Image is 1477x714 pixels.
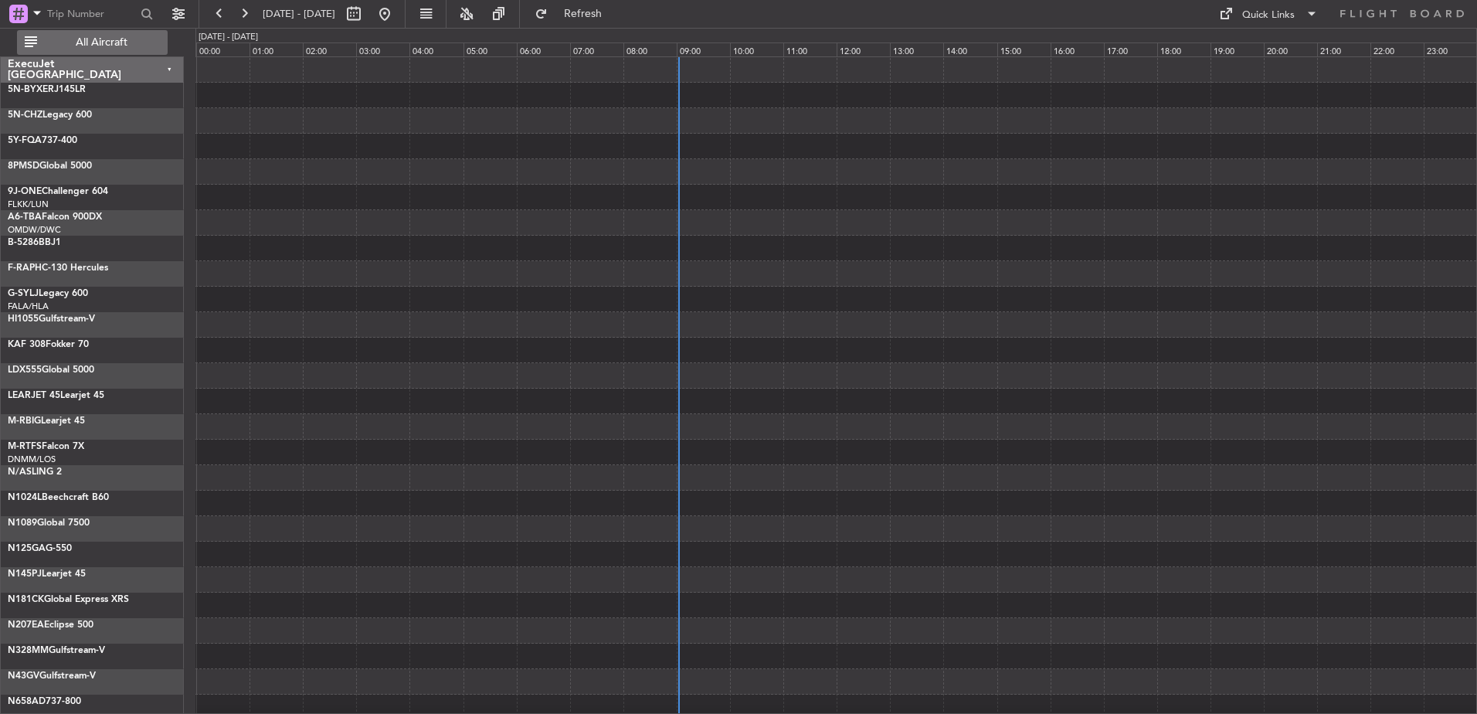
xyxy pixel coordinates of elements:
span: KAF 308 [8,340,46,349]
div: 22:00 [1370,42,1424,56]
a: FALA/HLA [8,301,49,312]
div: Quick Links [1242,8,1295,23]
span: 5N-BYX [8,85,42,94]
div: 12:00 [837,42,890,56]
div: 06:00 [517,42,570,56]
a: N181CKGlobal Express XRS [8,595,129,604]
span: LDX555 [8,365,42,375]
a: N43GVGulfstream-V [8,671,96,681]
button: All Aircraft [17,30,168,55]
span: N328MM [8,646,49,655]
div: 20:00 [1264,42,1317,56]
div: 02:00 [303,42,356,56]
a: N328MMGulfstream-V [8,646,105,655]
a: N1089Global 7500 [8,518,90,528]
a: HI1055Gulfstream-V [8,314,95,324]
div: 04:00 [409,42,463,56]
a: 5N-BYXERJ145LR [8,85,86,94]
a: 8PMSDGlobal 5000 [8,161,92,171]
div: 09:00 [677,42,730,56]
span: M-RTFS [8,442,42,451]
a: 9J-ONEChallenger 604 [8,187,108,196]
div: 18:00 [1157,42,1210,56]
span: N43GV [8,671,39,681]
span: 5Y-FQA [8,136,42,145]
a: A6-TBAFalcon 900DX [8,212,102,222]
a: KAF 308Fokker 70 [8,340,89,349]
div: 15:00 [997,42,1051,56]
div: 16:00 [1051,42,1104,56]
a: LDX555Global 5000 [8,365,94,375]
div: 14:00 [943,42,997,56]
a: LEARJET 45Learjet 45 [8,391,104,400]
a: 5Y-FQA737-400 [8,136,77,145]
span: N1024L [8,493,42,502]
a: OMDW/DWC [8,224,61,236]
a: M-RBIGLearjet 45 [8,416,85,426]
span: B-5286 [8,238,39,247]
div: 00:00 [196,42,250,56]
span: N181CK [8,595,44,604]
a: N145PJLearjet 45 [8,569,86,579]
a: 5N-CHZLegacy 600 [8,110,92,120]
div: 03:00 [356,42,409,56]
div: 07:00 [570,42,623,56]
a: F-RAPHC-130 Hercules [8,263,108,273]
a: G-SYLJLegacy 600 [8,289,88,298]
input: Trip Number [47,2,136,25]
span: N207EA [8,620,44,630]
span: N145PJ [8,569,42,579]
span: N658AD [8,697,46,706]
div: 08:00 [623,42,677,56]
span: 5N-CHZ [8,110,42,120]
span: N1089 [8,518,37,528]
span: All Aircraft [40,37,163,48]
a: N125GAG-550 [8,544,72,553]
span: 9J-ONE [8,187,42,196]
div: 01:00 [250,42,303,56]
span: Refresh [551,8,616,19]
button: Quick Links [1211,2,1326,26]
a: N/ASLING 2 [8,467,62,477]
div: 23:00 [1424,42,1477,56]
a: FLKK/LUN [8,199,49,210]
span: HI1055 [8,314,39,324]
div: [DATE] - [DATE] [199,31,258,44]
div: 11:00 [783,42,837,56]
div: 19:00 [1210,42,1264,56]
div: 21:00 [1317,42,1370,56]
a: B-5286BBJ1 [8,238,61,247]
span: N125GA [8,544,46,553]
a: M-RTFSFalcon 7X [8,442,84,451]
a: N658AD737-800 [8,697,81,706]
a: DNMM/LOS [8,454,56,465]
span: M-RBIG [8,416,41,426]
span: A6-TBA [8,212,42,222]
div: 17:00 [1104,42,1157,56]
span: [DATE] - [DATE] [263,7,335,21]
a: N207EAEclipse 500 [8,620,93,630]
div: 10:00 [730,42,783,56]
span: N/A [8,467,26,477]
div: 05:00 [463,42,517,56]
span: F-RAPH [8,263,42,273]
span: 8PMSD [8,161,39,171]
div: 13:00 [890,42,943,56]
span: G-SYLJ [8,289,39,298]
a: N1024LBeechcraft B60 [8,493,109,502]
button: Refresh [528,2,620,26]
span: LEARJET 45 [8,391,60,400]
